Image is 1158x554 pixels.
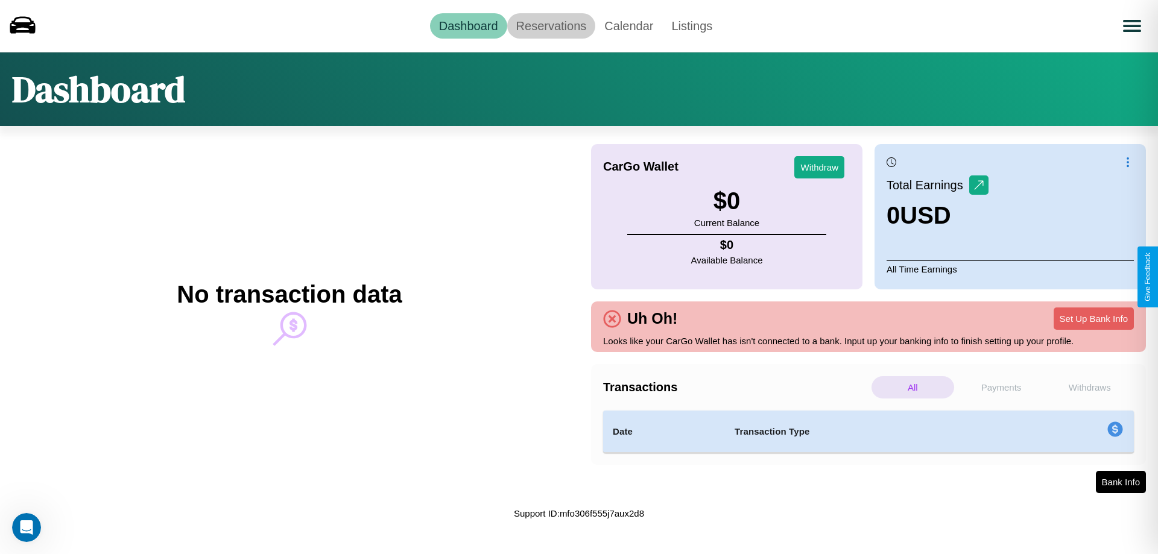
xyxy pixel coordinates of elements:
a: Listings [662,13,721,39]
p: Total Earnings [887,174,969,196]
h4: Transaction Type [735,424,1008,439]
p: Current Balance [694,215,759,231]
p: Support ID: mfo306f555j7aux2d8 [514,505,644,521]
p: Available Balance [691,252,763,268]
h4: Uh Oh! [621,310,683,327]
p: All Time Earnings [887,260,1134,277]
iframe: Intercom live chat [12,513,41,542]
h1: Dashboard [12,65,185,114]
h4: CarGo Wallet [603,160,679,174]
p: Withdraws [1048,376,1131,398]
p: All [872,376,954,398]
a: Calendar [595,13,662,39]
h3: 0 USD [887,202,989,229]
h4: Date [613,424,715,439]
button: Bank Info [1096,471,1146,493]
p: Payments [960,376,1043,398]
button: Open menu [1115,9,1149,43]
button: Withdraw [794,156,844,178]
button: Set Up Bank Info [1054,307,1134,330]
table: simple table [603,411,1134,453]
a: Reservations [507,13,596,39]
h4: $ 0 [691,238,763,252]
p: Looks like your CarGo Wallet has isn't connected to a bank. Input up your banking info to finish ... [603,333,1134,349]
h3: $ 0 [694,187,759,215]
a: Dashboard [430,13,507,39]
h4: Transactions [603,380,868,394]
h2: No transaction data [177,281,402,308]
div: Give Feedback [1144,253,1152,301]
